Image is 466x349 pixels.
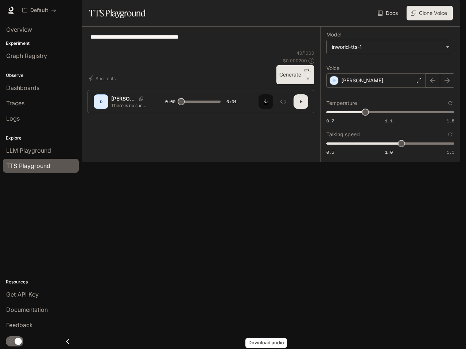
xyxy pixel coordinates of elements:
button: Reset to default [446,130,454,138]
span: 1.5 [447,149,454,155]
span: 0.7 [326,118,334,124]
p: $ 0.000200 [283,58,307,64]
div: Download audio [245,338,287,348]
p: CTRL + [304,68,311,77]
span: 1.1 [385,118,393,124]
button: Clone Voice [407,6,453,20]
span: 1.5 [447,118,454,124]
span: 0:01 [226,98,237,105]
button: All workspaces [19,3,59,17]
p: Default [30,7,48,13]
div: inworld-tts-1 [332,43,442,51]
span: 0.5 [326,149,334,155]
button: Download audio [259,94,273,109]
p: There is no such thing as a free lunch. [111,102,148,109]
button: Copy Voice ID [136,97,146,101]
p: Model [326,32,341,37]
button: GenerateCTRL +⏎ [276,65,314,84]
span: 0:00 [165,98,175,105]
a: Docs [376,6,401,20]
p: Talking speed [326,132,360,137]
p: [PERSON_NAME] [111,95,136,102]
p: ⏎ [304,68,311,81]
p: Voice [326,66,339,71]
button: Shortcuts [88,72,119,84]
h1: TTS Playground [89,6,145,20]
button: Inspect [276,94,291,109]
p: Temperature [326,101,357,106]
div: D [95,96,107,107]
div: inworld-tts-1 [327,40,454,54]
p: [PERSON_NAME] [341,77,383,84]
button: Reset to default [446,99,454,107]
span: 1.0 [385,149,393,155]
p: 40 / 1000 [296,50,314,56]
